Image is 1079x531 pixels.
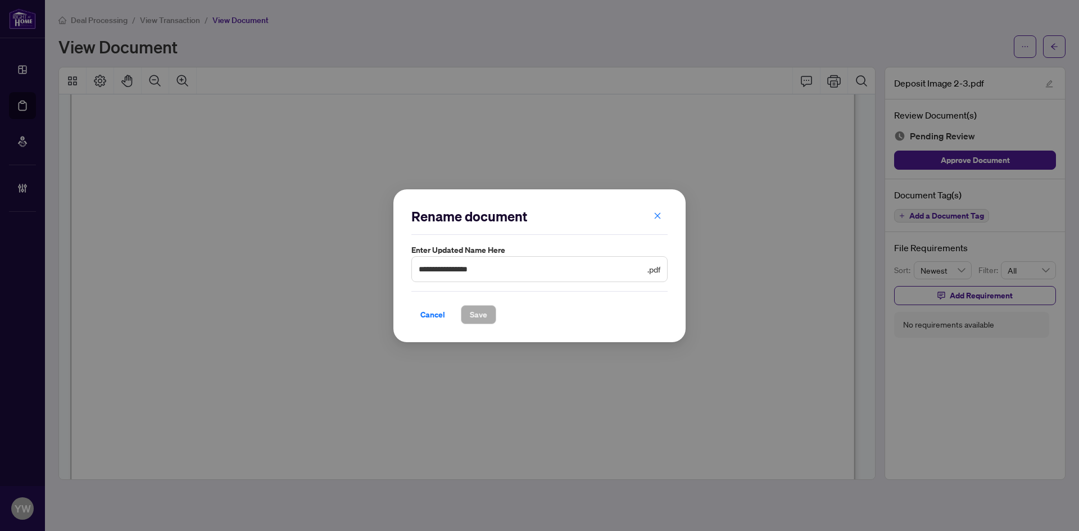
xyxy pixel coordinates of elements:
[647,262,660,275] span: .pdf
[420,305,445,323] span: Cancel
[654,211,661,219] span: close
[411,305,454,324] button: Cancel
[411,244,668,256] label: Enter updated name here
[411,207,668,225] h2: Rename document
[461,305,496,324] button: Save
